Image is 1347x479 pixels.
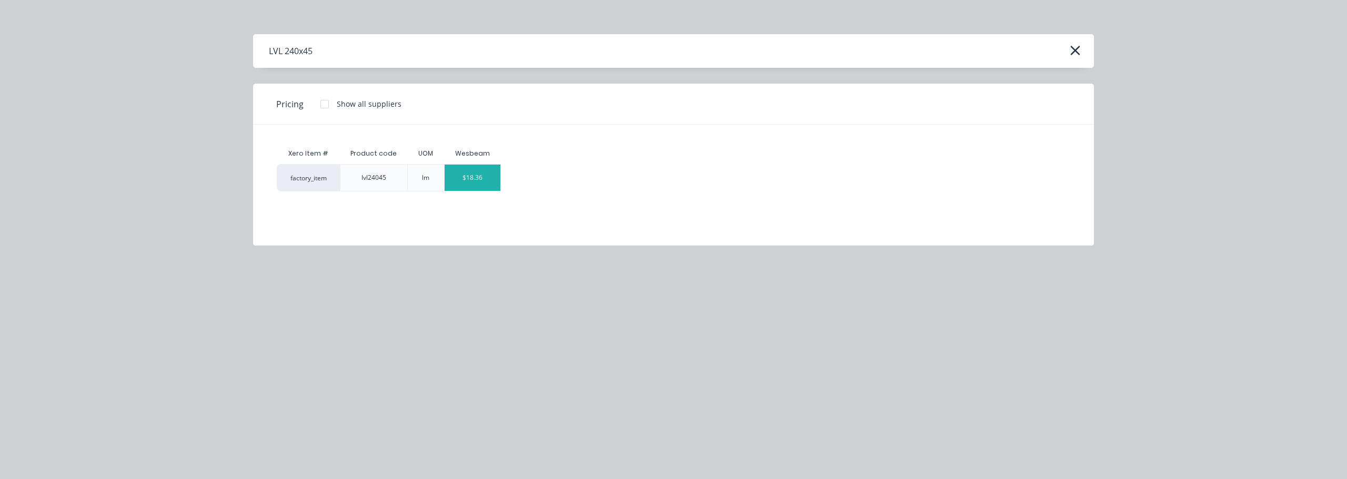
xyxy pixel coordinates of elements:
div: lvl24045 [361,173,386,182]
div: Wesbeam [455,149,490,158]
div: Show all suppliers [337,98,401,109]
div: $18.36 [445,165,501,191]
div: Product code [342,140,405,167]
div: factory_item [277,164,340,191]
div: Xero Item # [277,143,340,164]
div: UOM [410,140,441,167]
span: Pricing [276,98,304,110]
div: LVL 240x45 [269,45,313,57]
div: lm [422,173,429,182]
